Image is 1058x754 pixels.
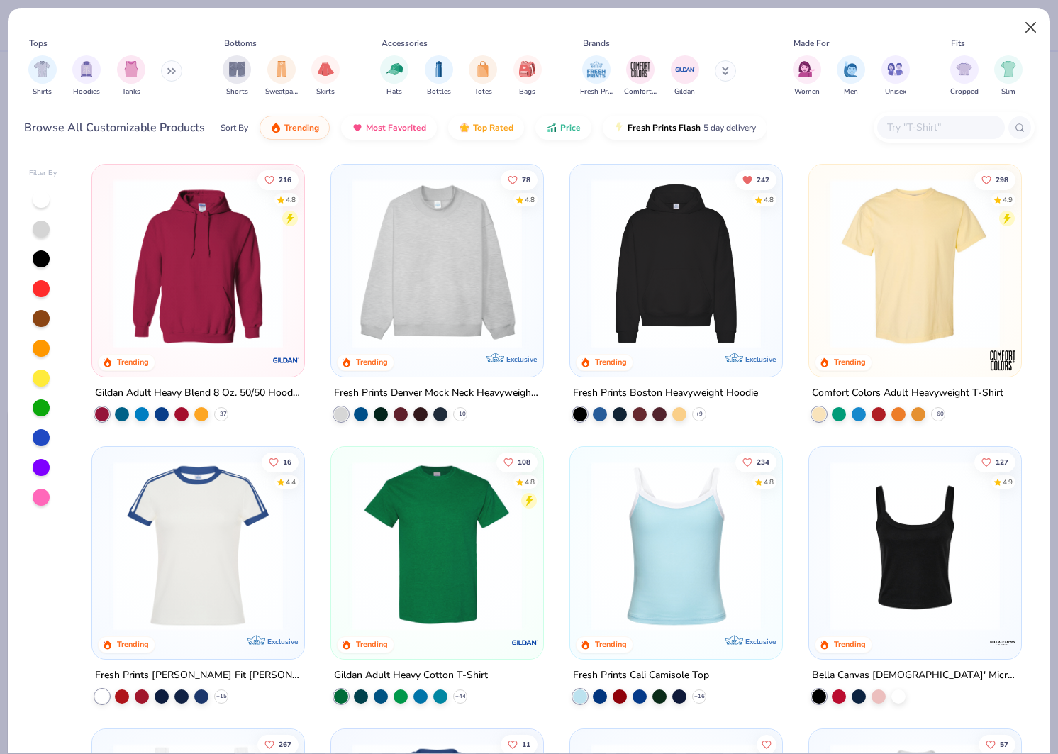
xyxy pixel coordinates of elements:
button: filter button [425,55,453,97]
div: filter for Sweatpants [265,55,298,97]
button: filter button [311,55,340,97]
div: Bottoms [224,37,257,50]
button: Like [735,452,776,472]
button: Like [974,170,1015,189]
img: Shorts Image [229,61,245,77]
img: Skirts Image [318,61,334,77]
button: filter button [265,55,298,97]
img: 029b8af0-80e6-406f-9fdc-fdf898547912 [823,179,1007,348]
img: Tanks Image [123,61,139,77]
img: Women Image [798,61,815,77]
img: Unisex Image [887,61,903,77]
img: 91acfc32-fd48-4d6b-bdad-a4c1a30ac3fc [584,179,768,348]
span: + 44 [455,692,466,700]
span: + 60 [932,410,943,418]
span: Women [794,87,820,97]
button: Price [535,116,591,140]
img: Gildan logo [272,346,300,375]
img: Totes Image [475,61,491,77]
span: + 10 [455,410,466,418]
button: Like [258,734,299,754]
button: Like [757,734,776,754]
div: 4.9 [1003,477,1013,487]
span: Men [844,87,858,97]
span: 5 day delivery [703,120,756,136]
img: TopRated.gif [459,122,470,133]
img: Men Image [843,61,859,77]
img: e5540c4d-e74a-4e58-9a52-192fe86bec9f [106,461,290,631]
button: filter button [881,55,910,97]
img: Hoodies Image [79,61,94,77]
div: 4.9 [1003,194,1013,205]
span: Fresh Prints Flash [628,122,701,133]
img: f5d85501-0dbb-4ee4-b115-c08fa3845d83 [345,179,529,348]
span: 108 [518,458,530,465]
span: Hoodies [73,87,100,97]
img: trending.gif [270,122,282,133]
button: filter button [469,55,497,97]
div: 4.8 [764,194,774,205]
span: 78 [522,176,530,183]
div: 4.8 [286,194,296,205]
img: Comfort Colors Image [630,59,651,80]
img: db319196-8705-402d-8b46-62aaa07ed94f [345,461,529,631]
div: filter for Hats [380,55,408,97]
img: Hats Image [386,61,403,77]
img: c7959168-479a-4259-8c5e-120e54807d6b [529,461,713,631]
div: Comfort Colors Adult Heavyweight T-Shirt [812,384,1003,402]
span: Comfort Colors [624,87,657,97]
div: Bella Canvas [DEMOGRAPHIC_DATA]' Micro Ribbed Scoop Tank [812,666,1018,684]
button: Like [262,452,299,472]
button: Trending [260,116,330,140]
img: Comfort Colors logo [988,346,1016,375]
span: 16 [284,458,292,465]
button: filter button [223,55,251,97]
div: filter for Comfort Colors [624,55,657,97]
img: Slim Image [1001,61,1016,77]
img: Shirts Image [34,61,50,77]
div: Tops [29,37,48,50]
button: Top Rated [448,116,524,140]
div: filter for Tanks [117,55,145,97]
div: filter for Unisex [881,55,910,97]
img: Bottles Image [431,61,447,77]
span: Cropped [950,87,979,97]
img: Bella + Canvas logo [988,628,1016,656]
div: filter for Totes [469,55,497,97]
span: Fresh Prints [580,87,613,97]
img: Bags Image [519,61,535,77]
div: 4.8 [525,477,535,487]
div: 4.8 [764,477,774,487]
button: Like [496,452,538,472]
span: Price [560,122,581,133]
span: Bottles [427,87,451,97]
div: Fits [951,37,965,50]
button: Like [501,734,538,754]
button: filter button [380,55,408,97]
span: 267 [279,741,292,748]
div: filter for Hoodies [72,55,101,97]
span: + 15 [216,692,227,700]
span: + 9 [696,410,703,418]
button: filter button [994,55,1023,97]
button: Most Favorited [341,116,437,140]
button: filter button [117,55,145,97]
span: Bags [519,87,535,97]
span: 216 [279,176,292,183]
div: Fresh Prints Cali Camisole Top [573,666,709,684]
div: filter for Bottles [425,55,453,97]
div: 4.4 [286,477,296,487]
img: Gildan Image [674,59,696,80]
div: Filter By [29,168,57,179]
img: 61d0f7fa-d448-414b-acbf-5d07f88334cb [767,461,951,631]
div: Browse All Customizable Products [24,119,205,136]
span: 57 [1000,741,1008,748]
span: Exclusive [745,355,776,364]
div: 4.8 [525,194,535,205]
button: Fresh Prints Flash5 day delivery [603,116,767,140]
span: Exclusive [506,355,537,364]
img: flash.gif [613,122,625,133]
span: Sweatpants [265,87,298,97]
div: Gildan Adult Heavy Cotton T-Shirt [334,666,488,684]
button: filter button [950,55,979,97]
